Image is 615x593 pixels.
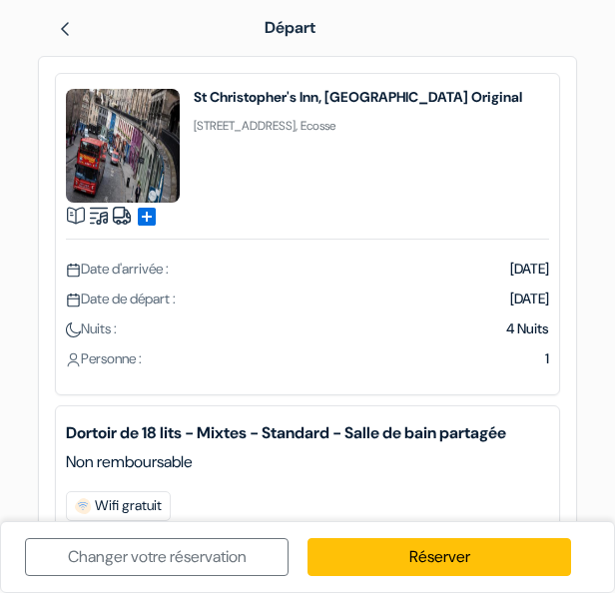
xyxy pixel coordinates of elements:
[66,206,86,226] img: book.svg
[135,204,159,225] a: add_box
[307,538,571,576] a: Réserver
[194,89,522,105] h4: St Christopher's Inn, [GEOGRAPHIC_DATA] Original
[66,293,81,307] img: calendar.svg
[506,319,549,337] span: 4 Nuits
[66,260,169,278] span: Date d'arrivée :
[545,349,549,367] span: 1
[57,21,73,37] img: left_arrow.svg
[66,421,549,445] b: Dortoir de 18 lits - Mixtes - Standard - Salle de bain partagée
[25,538,289,576] a: Changer votre réservation
[66,491,171,521] span: Wifi gratuit
[135,205,159,229] span: add_box
[510,260,549,278] span: [DATE]
[89,206,109,226] img: music.svg
[66,319,117,337] span: Nuits :
[66,322,81,337] img: moon.svg
[66,450,193,474] span: Non remboursable
[75,498,91,514] img: free_wifi.svg
[66,349,142,367] span: Personne :
[66,352,81,367] img: user_icon.svg
[194,118,335,134] small: [STREET_ADDRESS], Ecosse
[66,263,81,278] img: calendar.svg
[510,290,549,307] span: [DATE]
[112,206,132,226] img: truck.svg
[66,290,176,307] span: Date de départ :
[265,17,315,38] span: Départ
